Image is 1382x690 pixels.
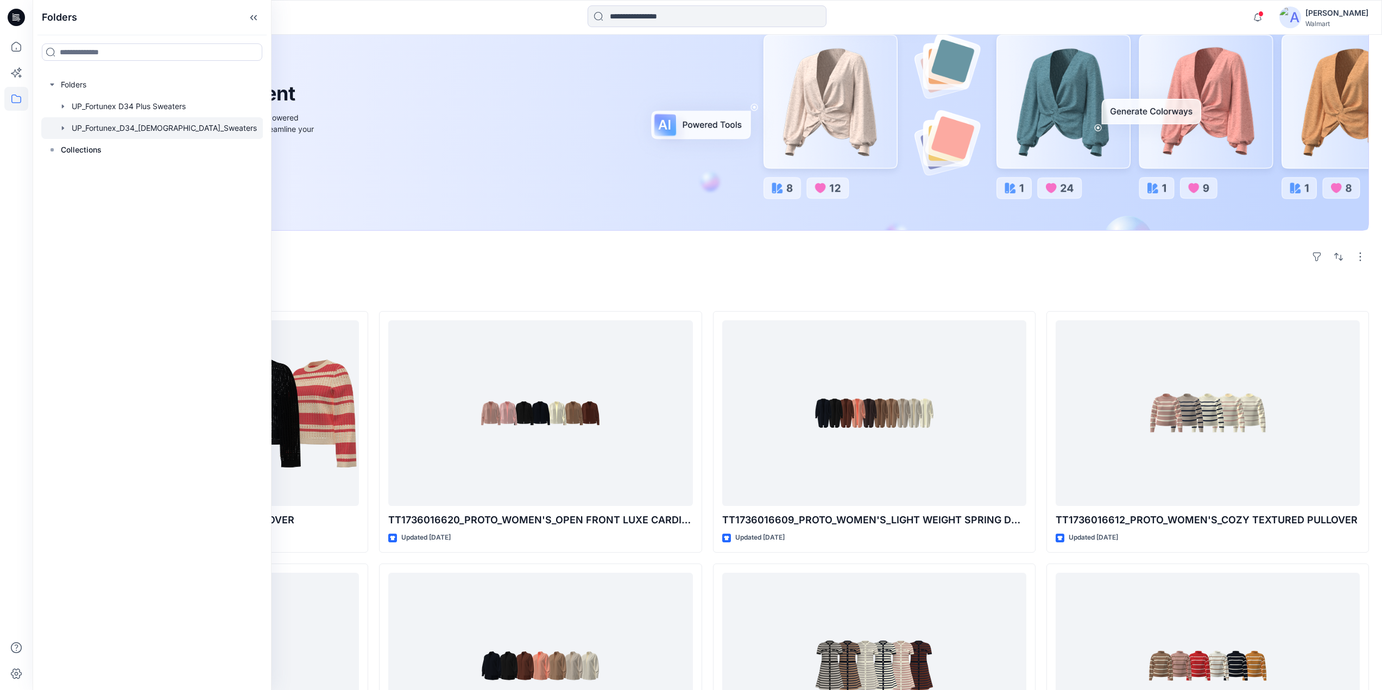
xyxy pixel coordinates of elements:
p: Collections [61,143,102,156]
div: Walmart [1305,20,1368,28]
p: TT1736016612_PROTO_WOMEN'S_COZY TEXTURED PULLOVER [1056,512,1360,528]
div: [PERSON_NAME] [1305,7,1368,20]
p: TT1736016609_PROTO_WOMEN'S_LIGHT WEIGHT SPRING DUSTER [722,512,1026,528]
p: TT1736016620_PROTO_WOMEN'S_OPEN FRONT LUXE CARDIGAN [388,512,692,528]
p: Updated [DATE] [735,532,785,543]
p: Updated [DATE] [401,532,451,543]
h4: Styles [46,287,1369,300]
p: Updated [DATE] [1069,532,1118,543]
a: TT1736016609_PROTO_WOMEN'S_LIGHT WEIGHT SPRING DUSTER [722,320,1026,507]
a: TT1736016612_PROTO_WOMEN'S_COZY TEXTURED PULLOVER [1056,320,1360,507]
a: TT1736016620_PROTO_WOMEN'S_OPEN FRONT LUXE CARDIGAN [388,320,692,507]
img: avatar [1279,7,1301,28]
